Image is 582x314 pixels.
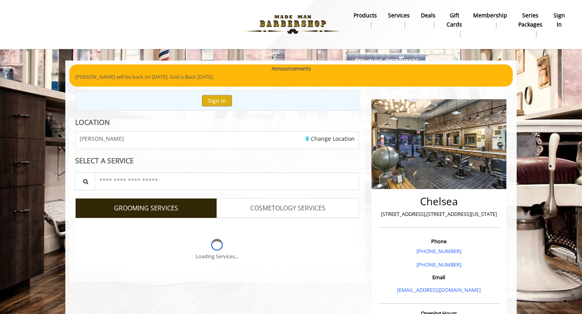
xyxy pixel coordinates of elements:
b: Services [388,11,410,20]
b: Membership [473,11,507,20]
p: [PERSON_NAME] will be back on [DATE]. Sod is Back [DATE]. [75,73,507,81]
img: Made Man Barbershop logo [238,3,347,46]
a: Productsproducts [348,10,382,30]
span: [PERSON_NAME] [80,136,124,142]
button: Service Search [75,172,95,190]
div: SELECT A SERVICE [75,157,359,165]
a: [PHONE_NUMBER] [417,248,461,255]
a: [EMAIL_ADDRESS][DOMAIN_NAME] [397,286,481,293]
div: Grooming services [75,218,359,271]
b: products [354,11,377,20]
span: GROOMING SERVICES [114,203,178,214]
div: Loading Services... [196,252,238,261]
p: [STREET_ADDRESS],[STREET_ADDRESS][US_STATE] [380,210,498,218]
b: Announcements [272,64,311,73]
a: Gift cardsgift cards [441,10,468,39]
a: ServicesServices [382,10,415,30]
h3: Email [380,274,498,280]
a: sign insign in [548,10,571,30]
h2: Chelsea [380,196,498,207]
a: [PHONE_NUMBER] [417,261,461,268]
a: Series packagesSeries packages [513,10,548,39]
b: gift cards [447,11,462,29]
button: Sign In [202,95,232,106]
span: COSMETOLOGY SERVICES [250,203,325,214]
a: MembershipMembership [468,10,513,30]
b: sign in [553,11,565,29]
b: Series packages [518,11,542,29]
b: Deals [421,11,436,20]
a: Change Location [306,135,355,142]
b: LOCATION [75,117,110,127]
a: DealsDeals [415,10,441,30]
h3: Phone [380,238,498,244]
